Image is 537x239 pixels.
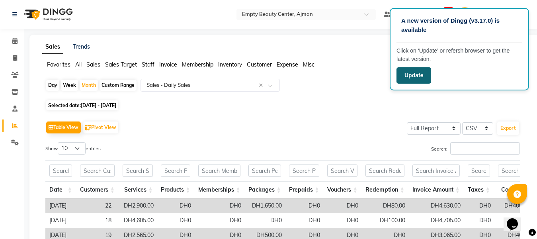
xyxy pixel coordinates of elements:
[81,102,116,108] span: [DATE] - [DATE]
[73,198,115,213] td: 22
[85,125,91,131] img: pivot.png
[444,7,453,12] span: 109
[247,61,272,68] span: Customer
[409,213,465,228] td: DH4,705.00
[194,181,244,198] th: Memberships: activate to sort column ascending
[158,213,195,228] td: DH0
[286,213,324,228] td: DH0
[289,165,319,177] input: Search Prepaids
[58,142,86,155] select: Showentries
[465,213,495,228] td: DH0
[45,213,73,228] td: [DATE]
[362,213,409,228] td: DH100.00
[76,181,119,198] th: Customers: activate to sort column ascending
[327,165,357,177] input: Search Vouchers
[123,165,153,177] input: Search Services
[245,213,286,228] td: DH0
[45,181,76,198] th: Date: activate to sort column ascending
[277,61,298,68] span: Expense
[409,198,465,213] td: DH4,630.00
[195,213,245,228] td: DH0
[83,121,118,133] button: Pivot View
[47,61,70,68] span: Favorites
[46,100,118,110] span: Selected date:
[46,80,59,91] div: Day
[464,181,494,198] th: Taxes: activate to sort column ascending
[119,181,157,198] th: Services: activate to sort column ascending
[115,198,158,213] td: DH2,900.00
[465,198,495,213] td: DH0
[285,181,323,198] th: Prepaids: activate to sort column ascending
[198,165,240,177] input: Search Memberships
[73,43,90,50] a: Trends
[158,198,195,213] td: DH0
[401,16,517,34] p: A new version of Dingg (v3.17.0) is available
[362,198,409,213] td: DH80.00
[303,61,314,68] span: Misc
[100,80,137,91] div: Custom Range
[195,198,245,213] td: DH0
[105,61,137,68] span: Sales Target
[157,181,194,198] th: Products: activate to sort column ascending
[142,61,154,68] span: Staff
[248,165,281,177] input: Search Packages
[259,81,266,90] span: Clear all
[498,165,521,177] input: Search Cash
[86,61,100,68] span: Sales
[45,142,101,155] label: Show entries
[159,61,177,68] span: Invoice
[42,40,63,54] a: Sales
[365,165,404,177] input: Search Redemption
[495,198,534,213] td: DH400.00
[504,207,529,231] iframe: chat widget
[45,198,73,213] td: [DATE]
[80,165,115,177] input: Search Customers
[80,80,98,91] div: Month
[431,142,520,155] label: Search:
[61,80,78,91] div: Week
[495,213,534,228] td: DH100.00
[49,165,72,177] input: Search Date
[46,121,81,133] button: Table View
[323,181,361,198] th: Vouchers: activate to sort column ascending
[361,181,408,198] th: Redemption: activate to sort column ascending
[20,3,75,25] img: logo
[497,121,519,135] button: Export
[396,47,522,63] p: Click on ‘Update’ or refersh browser to get the latest version.
[458,7,472,21] img: Sanket Gowda
[324,198,362,213] td: DH0
[450,142,520,155] input: Search:
[324,213,362,228] td: DH0
[182,61,213,68] span: Membership
[408,181,464,198] th: Invoice Amount: activate to sort column ascending
[412,165,460,177] input: Search Invoice Amount
[115,213,158,228] td: DH4,605.00
[286,198,324,213] td: DH0
[218,61,242,68] span: Inventory
[244,181,285,198] th: Packages: activate to sort column ascending
[245,198,286,213] td: DH1,650.00
[161,165,190,177] input: Search Products
[494,181,525,198] th: Cash: activate to sort column ascending
[468,165,490,177] input: Search Taxes
[75,61,82,68] span: All
[73,213,115,228] td: 18
[396,67,431,84] button: Update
